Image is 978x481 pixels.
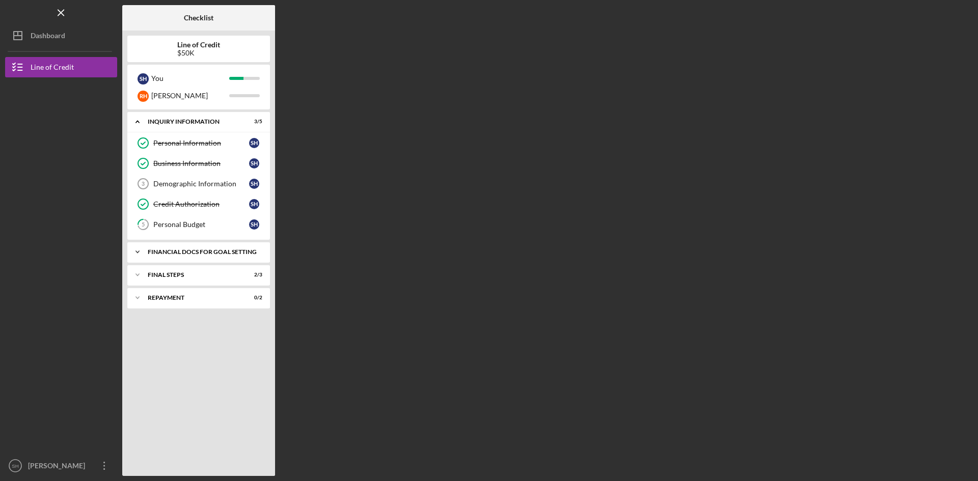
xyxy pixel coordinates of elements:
button: Dashboard [5,25,117,46]
div: S H [249,199,259,209]
text: SH [12,463,18,469]
div: Demographic Information [153,180,249,188]
tspan: 3 [142,181,145,187]
div: Financial Docs for Goal Setting [148,249,257,255]
a: Credit AuthorizationSH [132,194,265,214]
div: S H [249,158,259,168]
div: S H [138,73,149,84]
div: INQUIRY INFORMATION [148,119,237,125]
div: Personal Budget [153,220,249,229]
a: Personal InformationSH [132,133,265,153]
div: Personal Information [153,139,249,147]
a: Business InformationSH [132,153,265,174]
div: $50K [177,49,220,57]
div: FINAL STEPS [148,272,237,278]
div: R H [138,91,149,102]
div: Dashboard [31,25,65,48]
div: Business Information [153,159,249,167]
div: [PERSON_NAME] [25,456,92,478]
div: S H [249,179,259,189]
button: SH[PERSON_NAME] [5,456,117,476]
b: Checklist [184,14,213,22]
button: Line of Credit [5,57,117,77]
div: Credit Authorization [153,200,249,208]
div: S H [249,219,259,230]
div: 3 / 5 [244,119,262,125]
a: 5Personal BudgetSH [132,214,265,235]
a: 3Demographic InformationSH [132,174,265,194]
div: You [151,70,229,87]
div: Line of Credit [31,57,74,80]
div: 0 / 2 [244,295,262,301]
div: [PERSON_NAME] [151,87,229,104]
b: Line of Credit [177,41,220,49]
div: S H [249,138,259,148]
div: Repayment [148,295,237,301]
tspan: 5 [142,221,145,228]
div: 2 / 3 [244,272,262,278]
